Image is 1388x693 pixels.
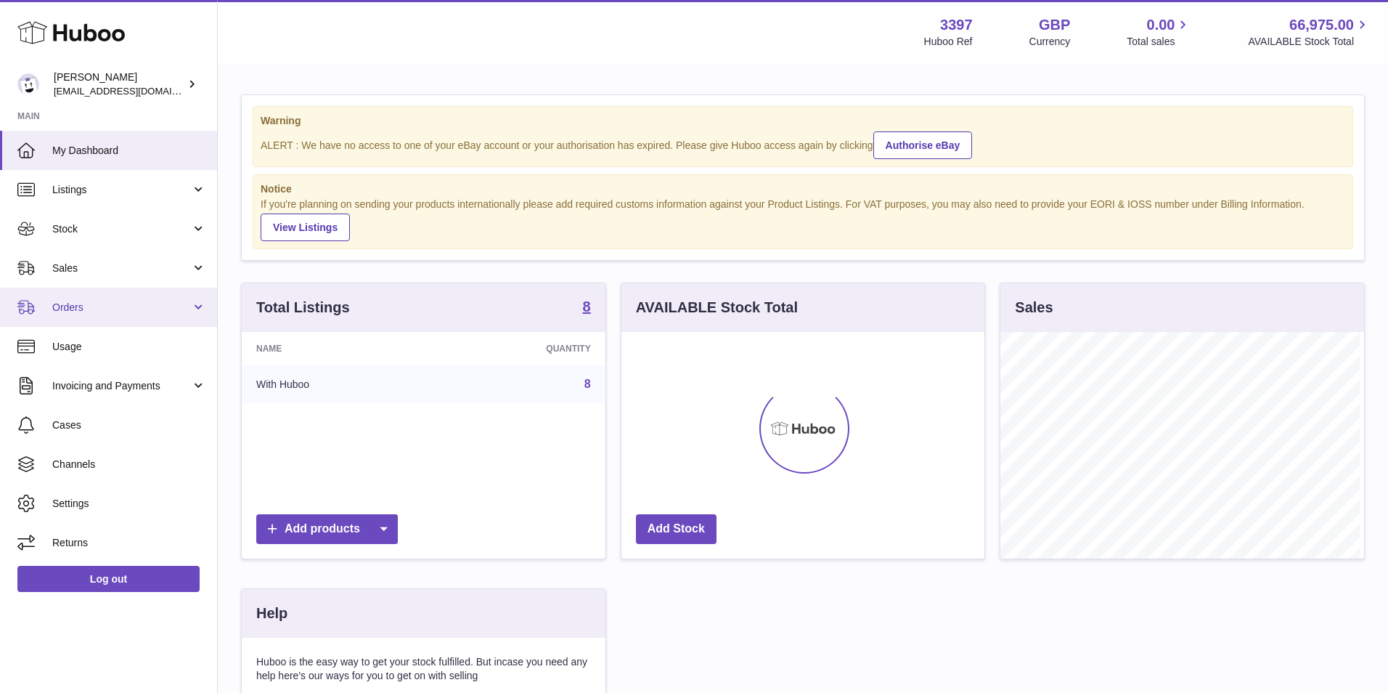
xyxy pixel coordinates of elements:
[256,298,350,317] h3: Total Listings
[256,655,591,683] p: Huboo is the easy way to get your stock fulfilled. But incase you need any help here's our ways f...
[1015,298,1053,317] h3: Sales
[52,144,206,158] span: My Dashboard
[636,298,798,317] h3: AVAILABLE Stock Total
[17,566,200,592] a: Log out
[1289,15,1354,35] span: 66,975.00
[261,114,1345,128] strong: Warning
[52,379,191,393] span: Invoicing and Payments
[52,222,191,236] span: Stock
[54,70,184,98] div: [PERSON_NAME]
[1127,35,1191,49] span: Total sales
[256,514,398,544] a: Add products
[1147,15,1175,35] span: 0.00
[636,514,717,544] a: Add Stock
[52,497,206,511] span: Settings
[940,15,973,35] strong: 3397
[54,85,213,97] span: [EMAIL_ADDRESS][DOMAIN_NAME]
[52,458,206,471] span: Channels
[52,340,206,354] span: Usage
[1248,35,1371,49] span: AVAILABLE Stock Total
[52,418,206,432] span: Cases
[52,183,191,197] span: Listings
[52,262,191,275] span: Sales
[583,299,591,317] a: 8
[261,198,1345,241] div: If you're planning on sending your products internationally please add required customs informati...
[1127,15,1191,49] a: 0.00 Total sales
[584,378,591,390] a: 8
[52,536,206,550] span: Returns
[873,131,973,159] a: Authorise eBay
[261,182,1345,196] strong: Notice
[261,129,1345,159] div: ALERT : We have no access to one of your eBay account or your authorisation has expired. Please g...
[433,332,605,365] th: Quantity
[1029,35,1071,49] div: Currency
[261,214,350,241] a: View Listings
[242,332,433,365] th: Name
[1248,15,1371,49] a: 66,975.00 AVAILABLE Stock Total
[52,301,191,315] span: Orders
[924,35,973,49] div: Huboo Ref
[1039,15,1070,35] strong: GBP
[583,299,591,314] strong: 8
[242,365,433,403] td: With Huboo
[17,73,39,95] img: sales@canchema.com
[256,604,287,623] h3: Help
